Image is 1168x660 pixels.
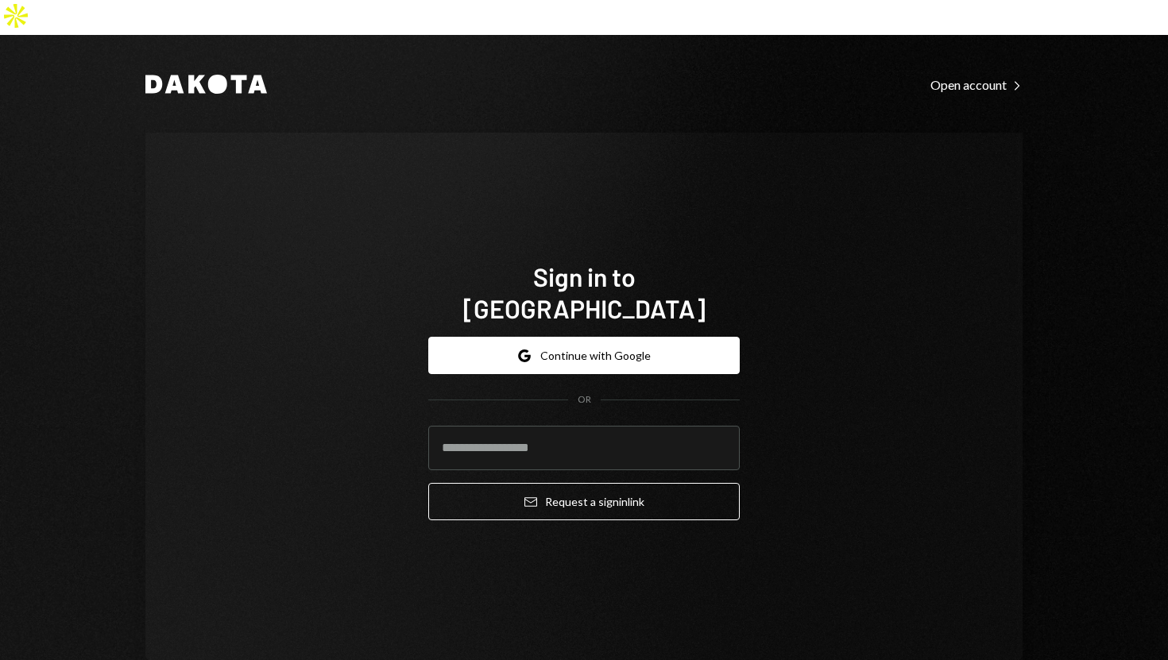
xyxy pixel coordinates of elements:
[428,261,740,324] h1: Sign in to [GEOGRAPHIC_DATA]
[578,393,591,407] div: OR
[428,337,740,374] button: Continue with Google
[930,77,1023,93] div: Open account
[428,483,740,520] button: Request a signinlink
[930,75,1023,93] a: Open account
